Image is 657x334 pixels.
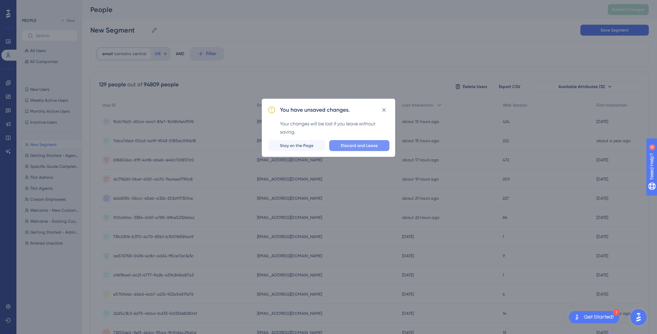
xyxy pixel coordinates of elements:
div: Your changes will be lost if you leave without saving. [280,120,389,136]
div: 1 [613,309,619,316]
div: 4 [48,3,50,9]
img: launcher-image-alternative-text [573,313,581,321]
iframe: UserGuiding AI Assistant Launcher [628,307,649,327]
div: Get Started! [584,313,614,321]
span: Stay on the Page [280,143,313,148]
h2: You have unsaved changes. [280,106,350,114]
span: Need Help? [16,2,43,10]
div: Open Get Started! checklist, remaining modules: 1 [569,311,619,323]
span: Discard and Leave [341,143,378,148]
